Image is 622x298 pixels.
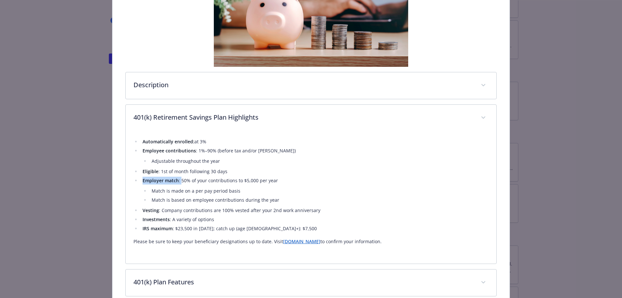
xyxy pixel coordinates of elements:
[141,177,489,204] li: : 50% of your contributions to $5,000 per year
[141,138,489,146] li: at 3%
[126,105,497,131] div: 401(k) Retirement Savings Plan Highlights
[143,225,173,232] strong: IRS maximum
[283,238,320,244] a: [DOMAIN_NAME]
[133,80,473,90] p: Description
[141,216,489,223] li: : A variety of options
[126,131,497,264] div: 401(k) Retirement Savings Plan Highlights
[141,147,489,165] li: : 1%–90% (before tax and/or [PERSON_NAME])
[143,177,179,184] strong: Employer match
[150,157,489,165] li: Adjustable throughout the year
[143,138,194,145] strong: Automatically enrolled:
[141,225,489,232] li: : $23,500 in [DATE]; catch up (age [DEMOGRAPHIC_DATA]+): $7,500
[126,72,497,99] div: Description
[133,113,473,122] p: 401(k) Retirement Savings Plan Highlights
[141,207,489,214] li: : Company contributions are 100% vested after your 2nd work anniversary
[141,168,489,175] li: : 1st of month following 30 days
[150,196,489,204] li: Match is based on employee contributions during the year
[133,238,489,245] p: Please be sure to keep your beneficiary designations up to date. Visit to confirm your information.
[143,148,196,154] strong: Employee contributions
[126,269,497,296] div: 401(k) Plan Features
[143,168,158,174] strong: Eligible
[143,207,159,213] strong: Vesting
[150,187,489,195] li: Match is made on a per pay period basis
[133,277,473,287] p: 401(k) Plan Features
[143,216,170,222] strong: Investments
